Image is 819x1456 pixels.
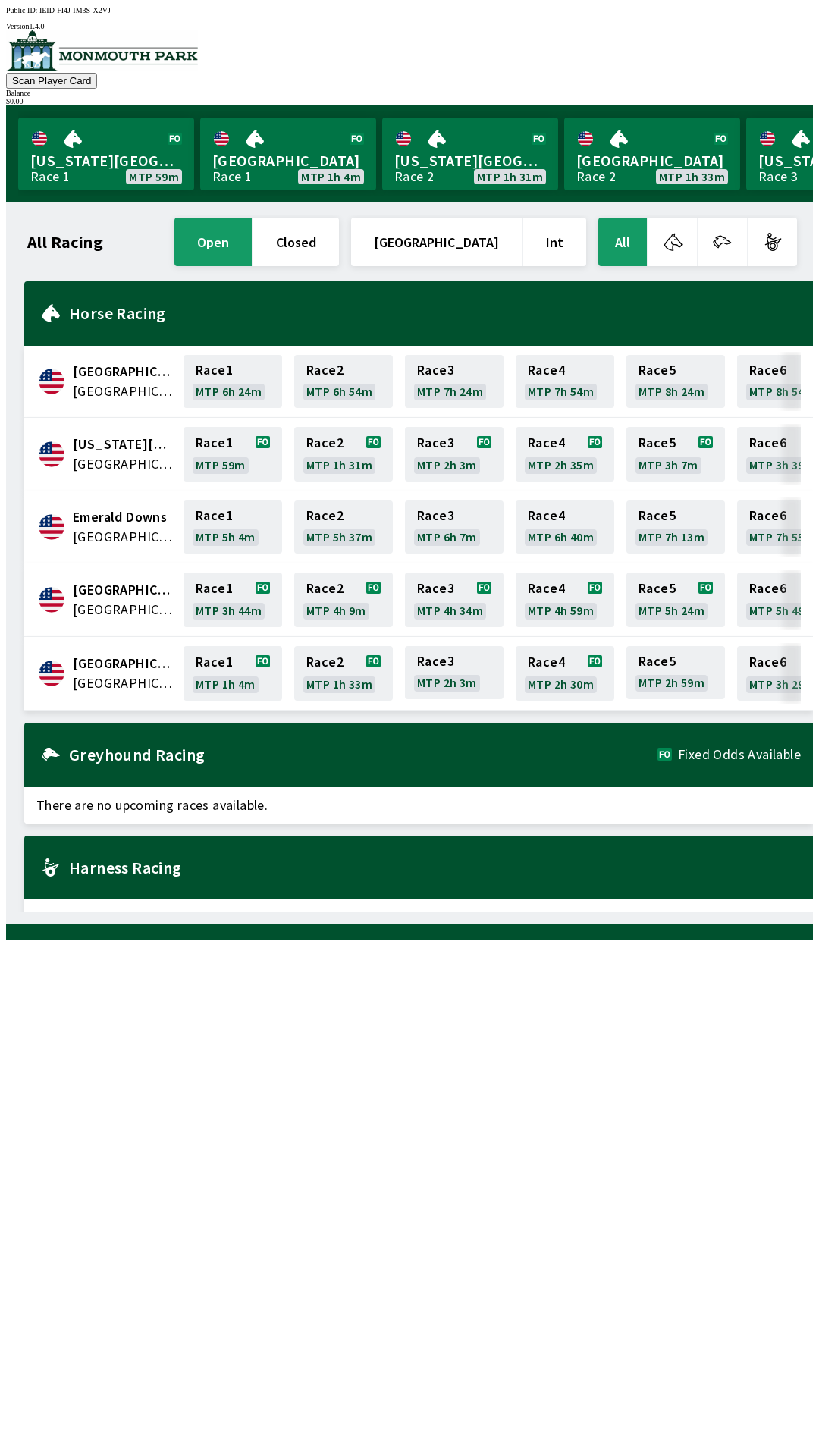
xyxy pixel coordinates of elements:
[73,454,174,474] span: United States
[6,89,813,97] div: Balance
[196,604,262,617] span: MTP 3h 44m
[184,355,282,408] a: Race1MTP 6h 24m
[626,500,725,554] a: Race5MTP 7h 13m
[477,171,543,183] span: MTP 1h 31m
[196,510,233,522] span: Race 1
[306,459,372,471] span: MTP 1h 31m
[417,582,454,595] span: Race 3
[749,604,815,617] span: MTP 5h 49m
[6,6,813,14] div: Public ID:
[417,364,454,376] span: Race 3
[749,531,815,543] span: MTP 7h 55m
[212,171,252,183] div: Race 1
[417,604,483,617] span: MTP 4h 34m
[576,151,728,171] span: [GEOGRAPHIC_DATA]
[351,218,522,266] button: [GEOGRAPHIC_DATA]
[196,678,256,690] span: MTP 1h 4m
[129,171,179,183] span: MTP 59m
[639,655,676,667] span: Race 5
[749,385,815,397] span: MTP 8h 54m
[306,437,344,449] span: Race 2
[576,171,616,183] div: Race 2
[200,118,376,190] a: [GEOGRAPHIC_DATA]Race 1MTP 1h 4m
[6,22,813,30] div: Version 1.4.0
[639,604,704,617] span: MTP 5h 24m
[30,171,70,183] div: Race 1
[516,573,614,627] a: Race4MTP 4h 59m
[294,500,393,554] a: Race2MTP 5h 37m
[73,381,174,401] span: United States
[528,678,594,690] span: MTP 2h 30m
[528,531,594,543] span: MTP 6h 40m
[639,582,676,595] span: Race 5
[639,385,704,397] span: MTP 8h 24m
[69,748,657,761] h2: Greyhound Racing
[749,510,786,522] span: Race 6
[294,646,393,701] a: Race2MTP 1h 33m
[196,437,233,449] span: Race 1
[523,218,586,266] button: Int
[405,355,504,408] a: Race3MTP 7h 24m
[626,646,725,701] a: Race5MTP 2h 59m
[196,459,246,471] span: MTP 59m
[69,861,801,874] h2: Harness Racing
[6,73,97,89] button: Scan Player Card
[405,427,504,482] a: Race3MTP 2h 3m
[749,437,786,449] span: Race 6
[73,527,174,547] span: United States
[196,364,233,376] span: Race 1
[417,385,483,397] span: MTP 7h 24m
[417,510,454,522] span: Race 3
[306,510,344,522] span: Race 2
[306,531,372,543] span: MTP 5h 37m
[73,580,174,600] span: Fairmount Park
[516,355,614,408] a: Race4MTP 7h 54m
[6,97,813,105] div: $ 0.00
[749,364,786,376] span: Race 6
[678,748,801,761] span: Fixed Odds Available
[749,459,815,471] span: MTP 3h 39m
[196,582,233,595] span: Race 1
[73,362,174,381] span: Canterbury Park
[394,151,546,171] span: [US_STATE][GEOGRAPHIC_DATA]
[417,676,477,689] span: MTP 2h 3m
[639,364,676,376] span: Race 5
[749,582,786,595] span: Race 6
[196,656,233,668] span: Race 1
[417,437,454,449] span: Race 3
[516,500,614,554] a: Race4MTP 6h 40m
[749,678,815,690] span: MTP 3h 29m
[18,118,194,190] a: [US_STATE][GEOGRAPHIC_DATA]Race 1MTP 59m
[382,118,558,190] a: [US_STATE][GEOGRAPHIC_DATA]Race 2MTP 1h 31m
[516,646,614,701] a: Race4MTP 2h 30m
[626,427,725,482] a: Race5MTP 3h 7m
[528,656,565,668] span: Race 4
[39,6,111,14] span: IEID-FI4J-IM3S-X2VJ
[528,510,565,522] span: Race 4
[301,171,361,183] span: MTP 1h 4m
[73,673,174,693] span: United States
[306,656,344,668] span: Race 2
[73,507,174,527] span: Emerald Downs
[528,385,594,397] span: MTP 7h 54m
[306,678,372,690] span: MTP 1h 33m
[417,655,454,667] span: Race 3
[394,171,434,183] div: Race 2
[528,364,565,376] span: Race 4
[639,459,698,471] span: MTP 3h 7m
[24,899,813,936] span: There are no upcoming races available.
[294,573,393,627] a: Race2MTP 4h 9m
[212,151,364,171] span: [GEOGRAPHIC_DATA]
[626,573,725,627] a: Race5MTP 5h 24m
[196,385,262,397] span: MTP 6h 24m
[417,531,477,543] span: MTP 6h 7m
[417,459,477,471] span: MTP 2h 3m
[528,459,594,471] span: MTP 2h 35m
[758,171,798,183] div: Race 3
[6,30,198,71] img: venue logo
[598,218,647,266] button: All
[69,307,801,319] h2: Horse Racing
[174,218,252,266] button: open
[528,604,594,617] span: MTP 4h 59m
[639,676,704,689] span: MTP 2h 59m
